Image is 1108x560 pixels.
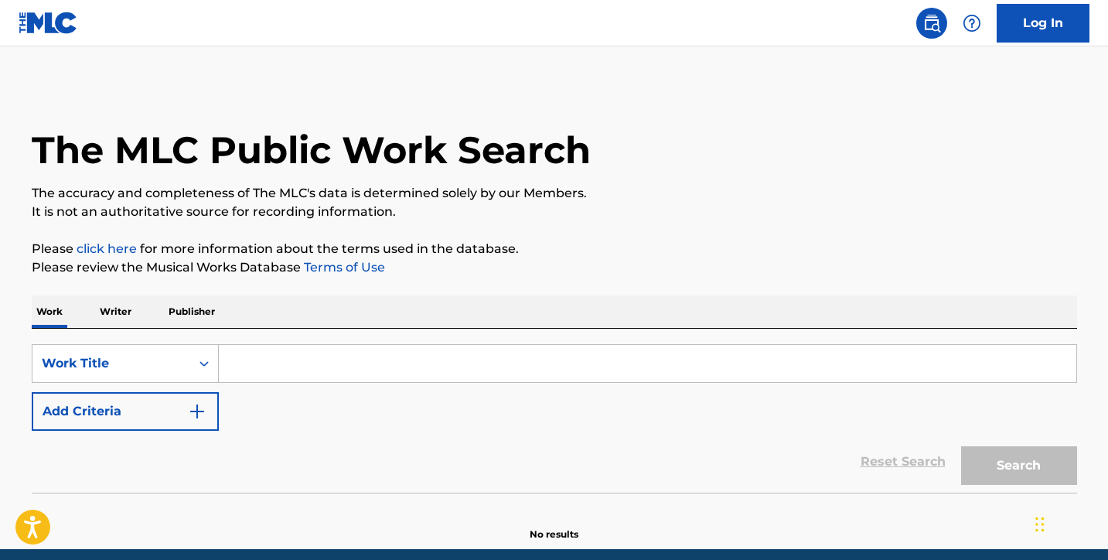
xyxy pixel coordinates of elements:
[32,392,219,431] button: Add Criteria
[922,14,941,32] img: search
[32,240,1077,258] p: Please for more information about the terms used in the database.
[188,402,206,421] img: 9d2ae6d4665cec9f34b9.svg
[32,344,1077,493] form: Search Form
[916,8,947,39] a: Public Search
[301,260,385,275] a: Terms of Use
[1031,486,1108,560] iframe: Chat Widget
[77,241,137,256] a: click here
[32,127,591,173] h1: The MLC Public Work Search
[32,184,1077,203] p: The accuracy and completeness of The MLC's data is determined solely by our Members.
[956,8,987,39] div: Help
[530,509,578,541] p: No results
[164,295,220,328] p: Publisher
[32,203,1077,221] p: It is not an authoritative source for recording information.
[963,14,981,32] img: help
[997,4,1089,43] a: Log In
[1035,501,1045,548] div: Drag
[95,295,136,328] p: Writer
[19,12,78,34] img: MLC Logo
[42,354,181,373] div: Work Title
[32,295,67,328] p: Work
[32,258,1077,277] p: Please review the Musical Works Database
